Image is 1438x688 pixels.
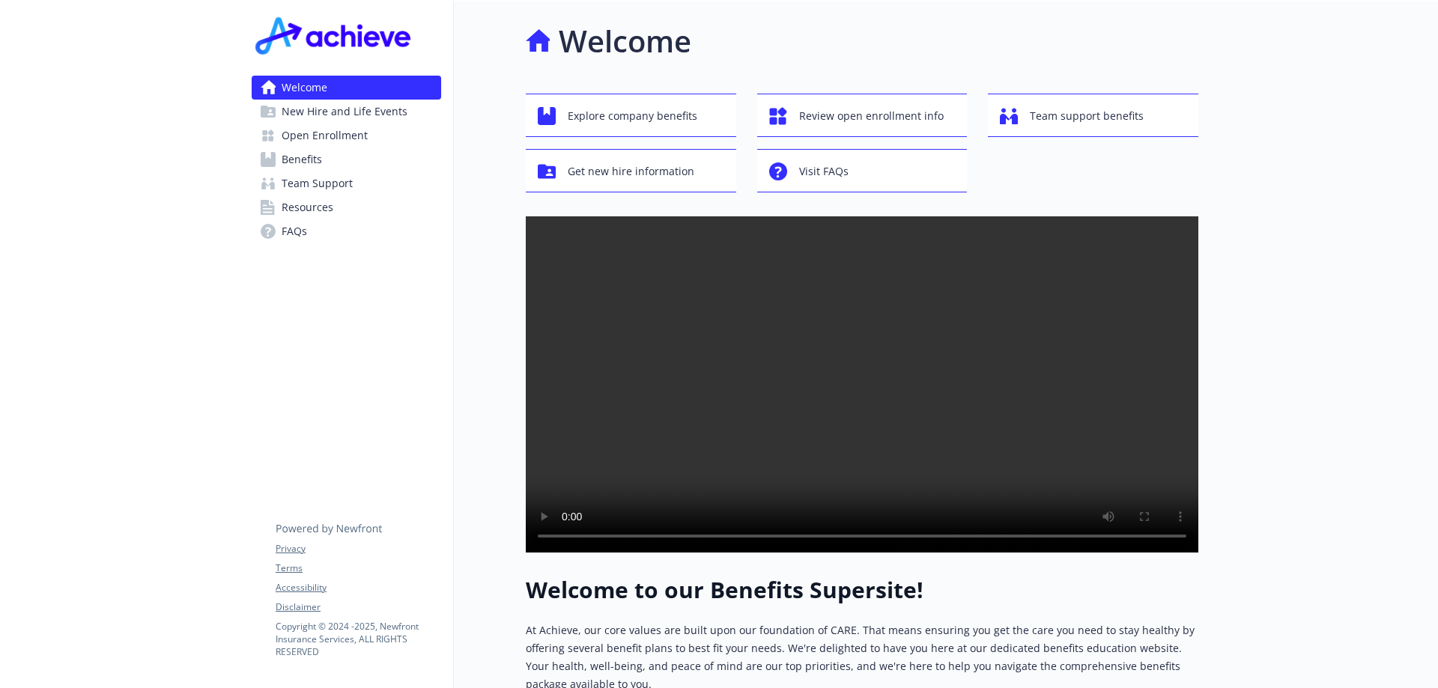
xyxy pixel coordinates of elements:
a: Disclaimer [276,600,440,614]
button: Get new hire information [526,149,736,192]
span: Get new hire information [568,157,694,186]
span: Explore company benefits [568,102,697,130]
a: Benefits [252,147,441,171]
a: Team Support [252,171,441,195]
a: Open Enrollment [252,124,441,147]
h1: Welcome to our Benefits Supersite! [526,576,1198,603]
span: Review open enrollment info [799,102,944,130]
span: Team support benefits [1030,102,1144,130]
span: Welcome [282,76,327,100]
button: Visit FAQs [757,149,968,192]
span: FAQs [282,219,307,243]
a: Terms [276,561,440,575]
a: Privacy [276,542,440,555]
span: Open Enrollment [282,124,368,147]
h1: Welcome [559,19,691,64]
a: FAQs [252,219,441,243]
span: Visit FAQs [799,157,849,186]
p: Copyright © 2024 - 2025 , Newfront Insurance Services, ALL RIGHTS RESERVED [276,620,440,658]
a: New Hire and Life Events [252,100,441,124]
span: Resources [282,195,333,219]
a: Accessibility [276,581,440,594]
span: Benefits [282,147,322,171]
span: New Hire and Life Events [282,100,407,124]
button: Explore company benefits [526,94,736,137]
a: Resources [252,195,441,219]
a: Welcome [252,76,441,100]
button: Team support benefits [988,94,1198,137]
span: Team Support [282,171,353,195]
button: Review open enrollment info [757,94,968,137]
